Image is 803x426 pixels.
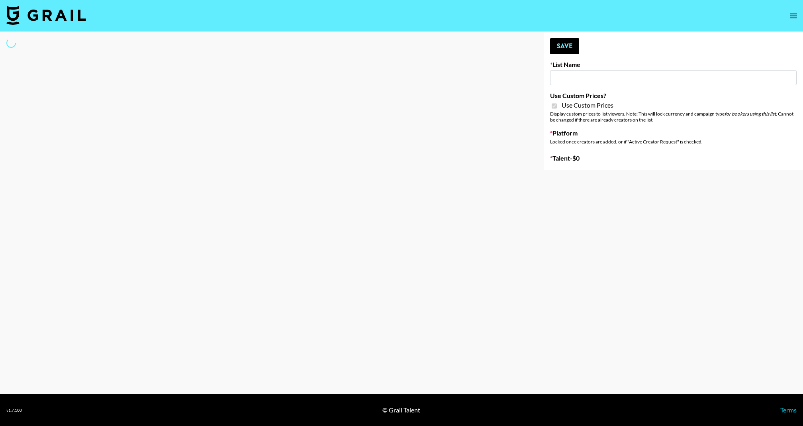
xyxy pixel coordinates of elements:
[550,61,797,69] label: List Name
[550,139,797,145] div: Locked once creators are added, or if "Active Creator Request" is checked.
[725,111,776,117] em: for bookers using this list
[550,129,797,137] label: Platform
[780,406,797,414] a: Terms
[550,92,797,100] label: Use Custom Prices?
[6,6,86,25] img: Grail Talent
[6,408,22,413] div: v 1.7.100
[382,406,420,414] div: © Grail Talent
[550,154,797,162] label: Talent - $ 0
[550,111,797,123] div: Display custom prices to list viewers. Note: This will lock currency and campaign type . Cannot b...
[550,38,579,54] button: Save
[785,8,801,24] button: open drawer
[562,101,613,109] span: Use Custom Prices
